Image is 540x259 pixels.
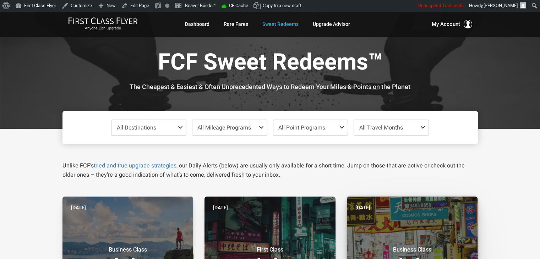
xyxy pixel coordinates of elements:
[83,246,172,253] small: Business Class
[94,162,176,169] a: tried and true upgrade strategies
[432,20,460,28] span: My Account
[62,161,478,180] p: Unlike FCF’s , our Daily Alerts (below) are usually only available for a short time. Jump on thos...
[355,204,370,211] time: [DATE]
[68,17,138,31] a: First Class FlyerAnyone Can Upgrade
[418,3,464,8] span: Unsuspend Transients
[359,124,403,131] span: All Travel Months
[225,246,314,253] small: First Class
[213,204,228,211] time: [DATE]
[68,83,473,90] h3: The Cheapest & Easiest & Often Unprecedented Ways to Redeem Your Miles & Points on the Planet
[224,18,248,31] a: Rare Fares
[432,20,472,28] button: My Account
[68,26,138,31] small: Anyone Can Upgrade
[214,1,216,9] span: •
[197,124,251,131] span: All Mileage Programs
[68,17,138,24] img: First Class Flyer
[262,18,299,31] a: Sweet Redeems
[117,124,156,131] span: All Destinations
[278,124,325,131] span: All Point Programs
[368,246,457,253] small: Business Class
[313,18,350,31] a: Upgrade Advisor
[71,204,86,211] time: [DATE]
[68,50,473,77] h1: FCF Sweet Redeems™
[484,3,518,8] span: [PERSON_NAME]
[185,18,209,31] a: Dashboard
